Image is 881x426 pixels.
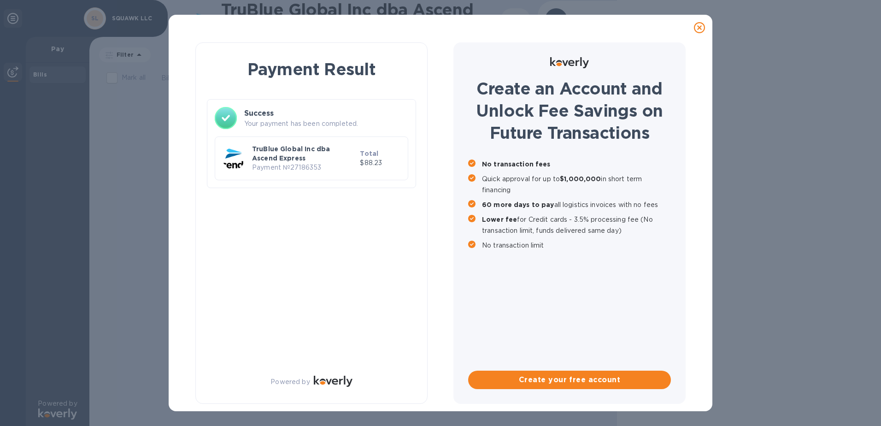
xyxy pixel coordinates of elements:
h1: Create an Account and Unlock Fee Savings on Future Transactions [468,77,671,144]
b: Lower fee [482,216,517,223]
b: 60 more days to pay [482,201,554,208]
span: Create your free account [476,374,664,385]
b: No transaction fees [482,160,551,168]
b: $1,000,000 [560,175,601,183]
p: for Credit cards - 3.5% processing fee (No transaction limit, funds delivered same day) [482,214,671,236]
p: $88.23 [360,158,400,168]
img: Logo [314,376,352,387]
h1: Payment Result [211,58,412,81]
p: Payment № 27186353 [252,163,356,172]
img: Logo [550,57,589,68]
p: all logistics invoices with no fees [482,199,671,210]
p: Quick approval for up to in short term financing [482,173,671,195]
p: Your payment has been completed. [244,119,408,129]
p: Powered by [270,377,310,387]
p: TruBlue Global Inc dba Ascend Express [252,144,356,163]
button: Create your free account [468,371,671,389]
p: No transaction limit [482,240,671,251]
h3: Success [244,108,408,119]
b: Total [360,150,378,157]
